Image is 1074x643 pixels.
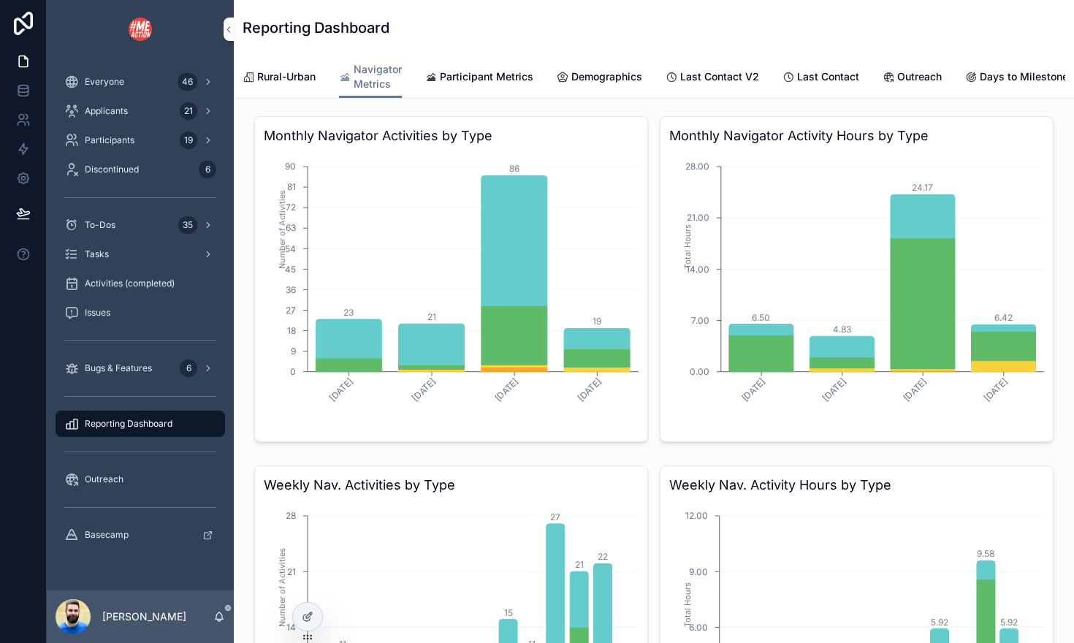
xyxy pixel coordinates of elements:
[557,64,642,93] a: Demographics
[85,76,124,88] span: Everyone
[85,105,128,117] span: Applicants
[427,311,436,322] tspan: 21
[85,219,115,231] span: To-Dos
[56,270,225,297] a: Activities (completed)
[410,376,438,403] tspan: [DATE]
[56,522,225,548] a: Basecamp
[550,511,560,522] tspan: 27
[690,366,709,377] tspan: 0.00
[575,559,584,570] tspan: 21
[243,18,389,38] h1: Reporting Dashboard
[354,62,402,91] span: Navigator Metrics
[56,98,225,124] a: Applicants21
[782,64,859,93] a: Last Contact
[286,622,296,633] tspan: 14
[286,202,296,213] tspan: 72
[752,312,770,323] tspan: 6.50
[327,376,355,403] tspan: [DATE]
[977,548,994,559] tspan: 9.58
[180,132,197,149] div: 19
[56,241,225,267] a: Tasks
[56,127,225,153] a: Participants19
[180,359,197,377] div: 6
[669,152,1044,433] div: chart
[901,376,929,403] tspan: [DATE]
[291,346,296,357] tspan: 9
[85,418,172,430] span: Reporting Dashboard
[820,376,848,403] tspan: [DATE]
[833,324,851,335] tspan: 4.83
[666,64,759,93] a: Last Contact V2
[56,212,225,238] a: To-Dos35
[425,64,533,93] a: Participant Metrics
[85,529,129,541] span: Basecamp
[85,278,175,289] span: Activities (completed)
[56,355,225,381] a: Bugs & Features6
[286,305,296,316] tspan: 27
[85,473,123,485] span: Outreach
[56,466,225,492] a: Outreach
[287,325,296,336] tspan: 18
[102,609,186,624] p: [PERSON_NAME]
[504,607,513,618] tspan: 15
[686,264,709,275] tspan: 14.00
[178,216,197,234] div: 35
[285,243,296,254] tspan: 54
[593,316,601,327] tspan: 19
[180,102,197,120] div: 21
[85,362,152,374] span: Bugs & Features
[682,224,693,269] tspan: Total Hours
[129,18,152,41] img: App logo
[689,622,708,633] tspan: 6.00
[277,190,287,269] tspan: Number of Activities
[286,510,296,521] tspan: 28
[277,548,287,627] tspan: Number of Activities
[682,582,693,627] tspan: Total Hours
[440,69,533,84] span: Participant Metrics
[85,134,134,146] span: Participants
[343,307,354,318] tspan: 23
[897,69,942,84] span: Outreach
[797,69,859,84] span: Last Contact
[285,264,296,275] tspan: 45
[199,161,216,178] div: 6
[257,69,316,84] span: Rural-Urban
[571,69,642,84] span: Demographics
[85,248,109,260] span: Tasks
[264,126,639,146] h3: Monthly Navigator Activities by Type
[982,376,1010,403] tspan: [DATE]
[56,69,225,95] a: Everyone46
[178,73,197,91] div: 46
[680,69,759,84] span: Last Contact V2
[339,56,402,99] a: Navigator Metrics
[243,64,316,93] a: Rural-Urban
[47,58,234,567] div: scrollable content
[56,300,225,326] a: Issues
[285,161,296,172] tspan: 90
[575,376,603,403] tspan: [DATE]
[965,64,1068,93] a: Days to Milestone
[598,551,608,562] tspan: 22
[689,566,708,577] tspan: 9.00
[685,510,708,521] tspan: 12.00
[85,164,139,175] span: Discontinued
[56,156,225,183] a: Discontinued6
[691,315,709,326] tspan: 7.00
[85,307,110,319] span: Issues
[883,64,942,93] a: Outreach
[931,617,948,628] tspan: 5.92
[286,222,296,233] tspan: 63
[687,212,709,223] tspan: 21.00
[912,182,933,193] tspan: 24.17
[56,411,225,437] a: Reporting Dashboard
[509,163,519,174] tspan: 86
[980,69,1068,84] span: Days to Milestone
[492,376,520,403] tspan: [DATE]
[287,181,296,192] tspan: 81
[669,126,1044,146] h3: Monthly Navigator Activity Hours by Type
[1000,617,1018,628] tspan: 5.92
[287,566,296,577] tspan: 21
[669,475,1044,495] h3: Weekly Nav. Activity Hours by Type
[264,152,639,433] div: chart
[994,312,1013,323] tspan: 6.42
